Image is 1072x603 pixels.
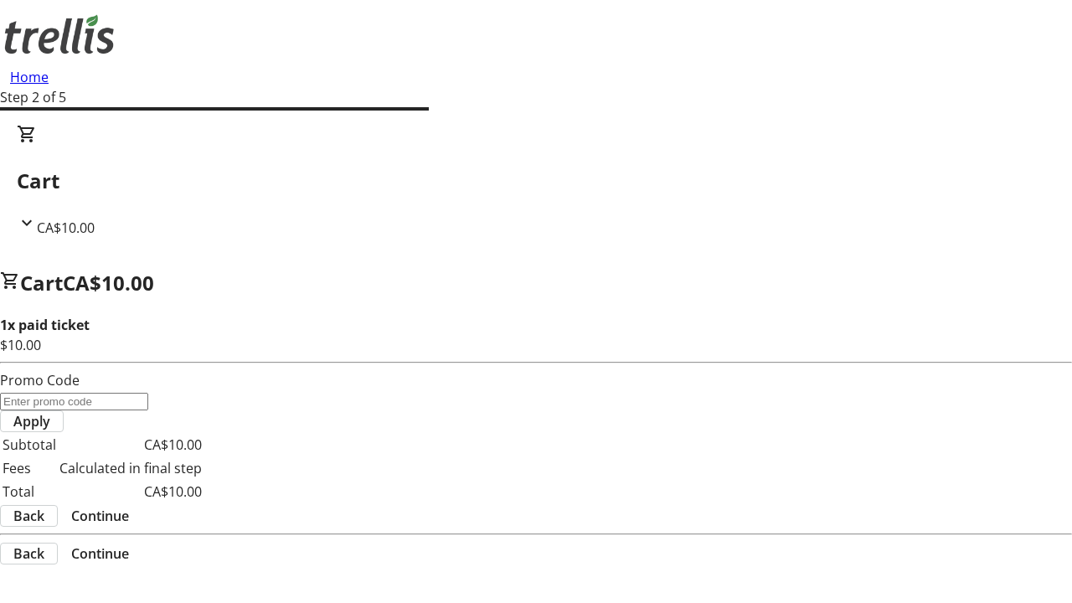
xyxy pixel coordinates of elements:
[2,434,57,456] td: Subtotal
[17,166,1055,196] h2: Cart
[71,506,129,526] span: Continue
[13,544,44,564] span: Back
[71,544,129,564] span: Continue
[58,544,142,564] button: Continue
[2,481,57,502] td: Total
[13,411,50,431] span: Apply
[63,269,154,296] span: CA$10.00
[2,457,57,479] td: Fees
[37,219,95,237] span: CA$10.00
[59,457,203,479] td: Calculated in final step
[59,481,203,502] td: CA$10.00
[17,124,1055,238] div: CartCA$10.00
[58,506,142,526] button: Continue
[13,506,44,526] span: Back
[20,269,63,296] span: Cart
[59,434,203,456] td: CA$10.00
